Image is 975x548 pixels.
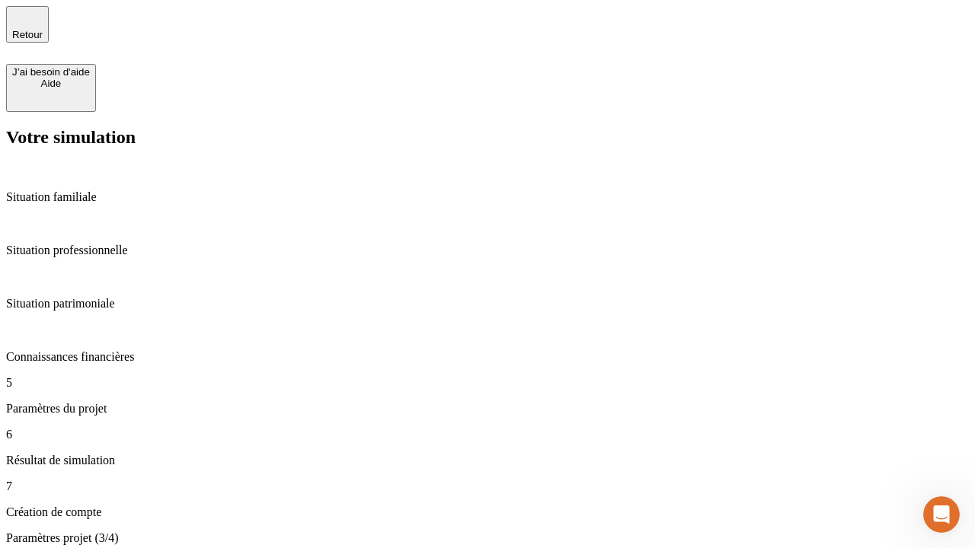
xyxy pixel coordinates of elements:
p: Connaissances financières [6,350,969,364]
p: Situation familiale [6,190,969,204]
p: 5 [6,376,969,390]
iframe: Intercom live chat [923,496,960,533]
p: Paramètres projet (3/4) [6,531,969,545]
p: Paramètres du projet [6,402,969,416]
h2: Votre simulation [6,127,969,148]
p: Création de compte [6,505,969,519]
p: Résultat de simulation [6,454,969,467]
div: Aide [12,78,90,89]
button: Retour [6,6,49,43]
p: Situation patrimoniale [6,297,969,311]
button: J’ai besoin d'aideAide [6,64,96,112]
span: Retour [12,29,43,40]
p: 6 [6,428,969,441]
p: 7 [6,479,969,493]
p: Situation professionnelle [6,244,969,257]
div: J’ai besoin d'aide [12,66,90,78]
